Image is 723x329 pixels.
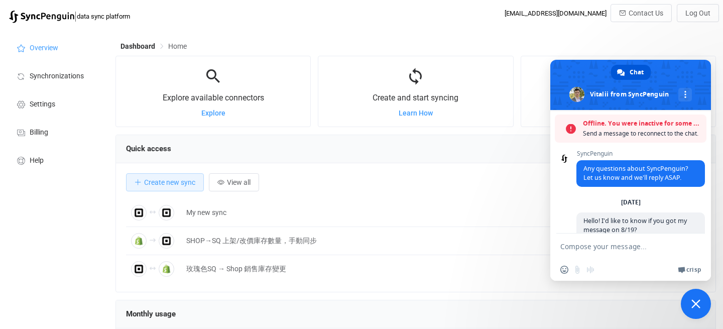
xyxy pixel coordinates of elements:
[583,129,701,139] span: Send a message to reconnect to the chat.
[74,9,77,23] span: |
[30,129,48,137] span: Billing
[5,146,105,174] a: Help
[576,150,705,157] span: SyncPenguin
[685,9,710,17] span: Log Out
[629,9,663,17] span: Contact Us
[30,44,58,52] span: Overview
[5,61,105,89] a: Synchronizations
[209,173,259,191] button: View all
[30,72,84,80] span: Synchronizations
[168,42,187,50] span: Home
[30,157,44,165] span: Help
[159,233,174,249] img: Square Inventory Quantities
[227,178,251,186] span: View all
[560,266,568,274] span: Insert an emoji
[505,10,607,17] div: [EMAIL_ADDRESS][DOMAIN_NAME]
[120,42,155,50] span: Dashboard
[181,207,605,218] div: My new sync
[583,216,687,234] span: Hello! I'd like to know if you got my message on 8/19?
[77,13,130,20] span: data sync platform
[120,43,187,50] div: Breadcrumb
[5,33,105,61] a: Overview
[621,199,641,205] div: [DATE]
[30,100,55,108] span: Settings
[126,144,171,153] span: Quick access
[131,205,147,221] img: Square Customers
[159,205,174,221] img: Square Customers
[163,93,264,102] span: Explore available connectors
[677,4,719,22] button: Log Out
[5,118,105,146] a: Billing
[630,65,644,80] span: Chat
[583,164,688,182] span: Any questions about SyncPenguin? Let us know and we'll reply ASAP.
[181,235,605,247] div: SHOP→SQ 上架/改價庫存數量，手動同步
[201,109,225,117] a: Explore
[373,93,458,102] span: Create and start syncing
[678,266,701,274] a: Crisp
[611,65,651,80] a: Chat
[126,173,204,191] button: Create new sync
[9,11,74,23] img: syncpenguin.svg
[159,261,174,277] img: Shopify Inventory Quantities
[686,266,701,274] span: Crisp
[131,233,147,249] img: Shopify Inventory Quantities
[5,89,105,118] a: Settings
[131,261,147,277] img: Square Inventory Quantities
[611,4,672,22] button: Contact Us
[681,289,711,319] a: Close chat
[9,9,130,23] a: |data sync platform
[181,263,605,275] div: 玫瑰色SQ → Shop 銷售庫存變更
[560,234,681,259] textarea: Compose your message...
[583,119,701,129] span: Offline. You were inactive for some time.
[144,178,195,186] span: Create new sync
[126,309,176,318] span: Monthly usage
[399,109,433,117] a: Learn How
